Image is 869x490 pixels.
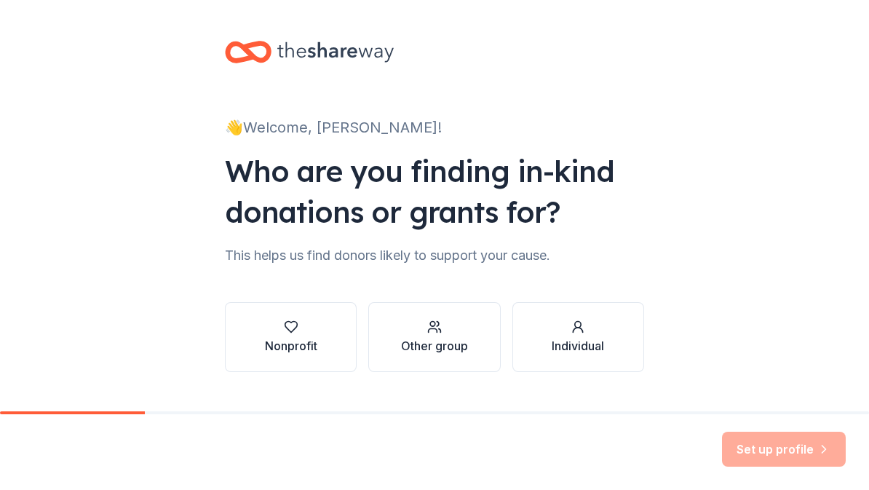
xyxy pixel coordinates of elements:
[401,337,468,355] div: Other group
[225,244,644,267] div: This helps us find donors likely to support your cause.
[265,337,317,355] div: Nonprofit
[225,116,644,139] div: 👋 Welcome, [PERSON_NAME]!
[225,302,357,372] button: Nonprofit
[512,302,644,372] button: Individual
[368,302,500,372] button: Other group
[552,337,604,355] div: Individual
[225,151,644,232] div: Who are you finding in-kind donations or grants for?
